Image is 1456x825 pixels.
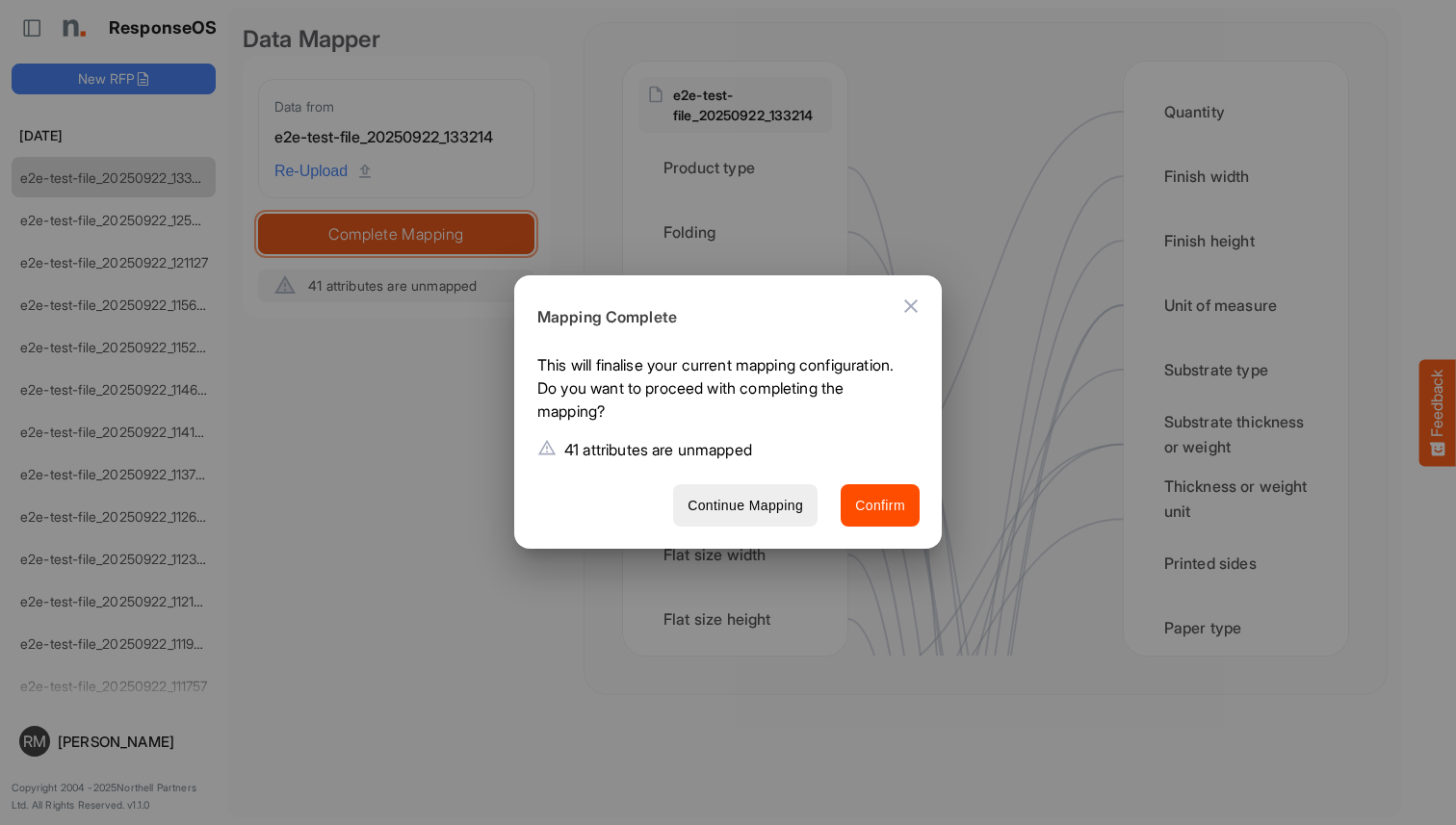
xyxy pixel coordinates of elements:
[537,305,904,330] h6: Mapping Complete
[537,353,904,430] p: This will finalise your current mapping configuration. Do you want to proceed with completing the...
[841,484,920,528] button: Confirm
[688,494,803,518] span: Continue Mapping
[673,484,818,528] button: Continue Mapping
[564,438,752,461] p: 41 attributes are unmapped
[888,283,934,329] button: Close dialog
[855,494,905,518] span: Confirm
